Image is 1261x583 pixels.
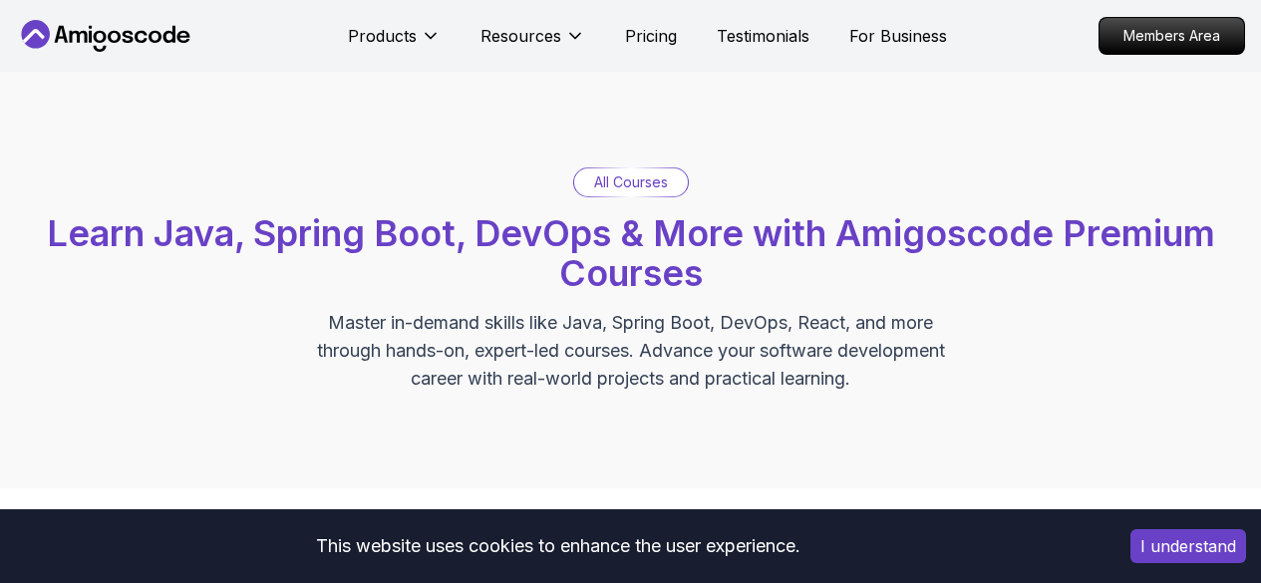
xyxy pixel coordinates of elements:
p: Master in-demand skills like Java, Spring Boot, DevOps, React, and more through hands-on, expert-... [296,309,966,393]
p: All Courses [594,172,668,192]
p: Resources [480,24,561,48]
p: Members Area [1100,18,1244,54]
a: Members Area [1099,17,1245,55]
button: Products [348,24,441,64]
button: Accept cookies [1130,529,1246,563]
a: Testimonials [717,24,809,48]
a: For Business [849,24,947,48]
a: Pricing [625,24,677,48]
span: Learn Java, Spring Boot, DevOps & More with Amigoscode Premium Courses [47,211,1215,295]
button: Resources [480,24,585,64]
div: This website uses cookies to enhance the user experience. [15,524,1101,568]
p: Products [348,24,417,48]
